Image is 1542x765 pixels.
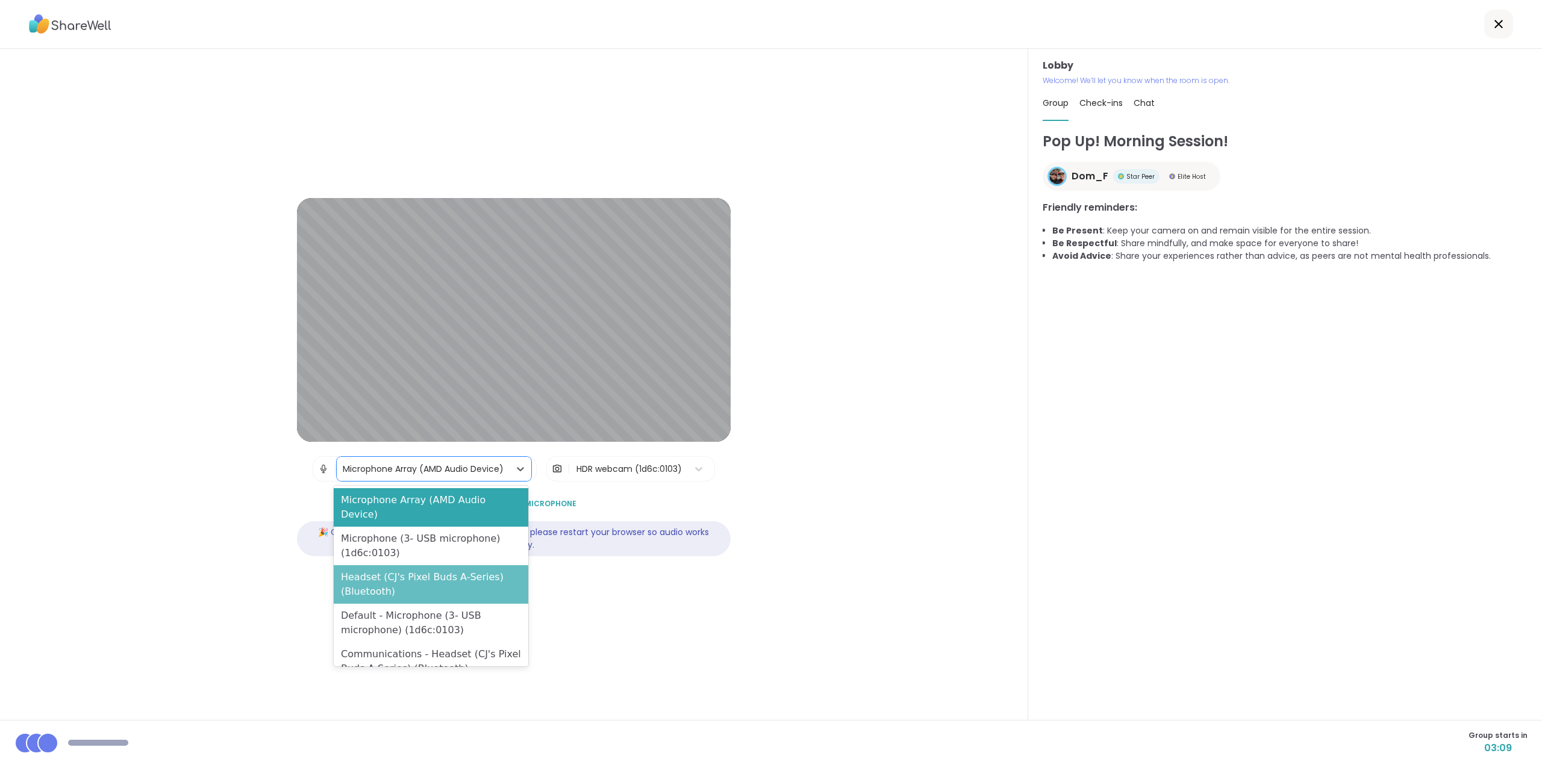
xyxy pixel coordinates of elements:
div: Microphone Array (AMD Audio Device) [334,488,528,527]
span: | [334,457,337,481]
div: Headset (CJ's Pixel Buds A-Series) (Bluetooth) [334,565,528,604]
img: Microphone [318,457,329,481]
h1: Pop Up! Morning Session! [1043,131,1528,152]
b: Be Present [1052,225,1103,237]
img: Star Peer [1118,173,1124,179]
p: Welcome! We’ll let you know when the room is open. [1043,75,1528,86]
li: : Share mindfully, and make space for everyone to share! [1052,237,1528,250]
img: Dom_F [1049,169,1065,184]
span: Star Peer [1126,172,1155,181]
img: ShareWell Logo [29,10,111,38]
a: Dom_FDom_FStar PeerStar PeerElite HostElite Host [1043,162,1220,191]
li: : Keep your camera on and remain visible for the entire session. [1052,225,1528,237]
div: Microphone Array (AMD Audio Device) [343,463,504,475]
div: Communications - Headset (CJ's Pixel Buds A-Series) (Bluetooth) [334,642,528,681]
img: Elite Host [1169,173,1175,179]
span: Group [1043,97,1069,109]
div: Microphone (3- USB microphone) (1d6c:0103) [334,527,528,565]
h3: Friendly reminders: [1043,200,1528,215]
div: HDR webcam (1d6c:0103) [576,463,682,475]
img: Camera [552,457,563,481]
span: | [567,457,570,481]
b: Avoid Advice [1052,250,1111,262]
span: Chat [1134,97,1155,109]
span: 03:09 [1469,741,1528,755]
b: Be Respectful [1052,237,1117,249]
div: 🎉 Chrome audio is fixed! If this is your first group, please restart your browser so audio works ... [297,521,731,556]
span: Dom_F [1072,169,1108,184]
span: Check-ins [1079,97,1123,109]
div: Default - Microphone (3- USB microphone) (1d6c:0103) [334,604,528,642]
span: Group starts in [1469,730,1528,741]
h3: Lobby [1043,58,1528,73]
li: : Share your experiences rather than advice, as peers are not mental health professionals. [1052,250,1528,262]
span: Elite Host [1178,172,1206,181]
